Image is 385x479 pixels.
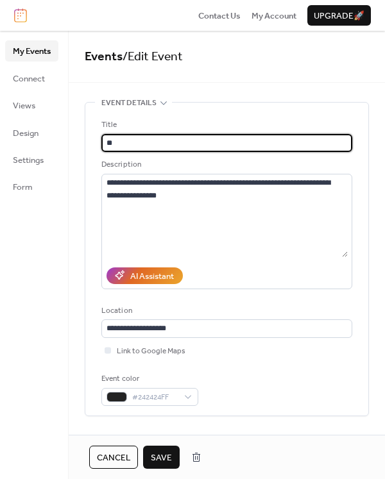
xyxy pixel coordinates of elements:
[151,451,172,464] span: Save
[13,72,45,85] span: Connect
[198,10,241,22] span: Contact Us
[5,149,58,170] a: Settings
[85,45,123,69] a: Events
[14,8,27,22] img: logo
[5,68,58,88] a: Connect
[123,45,183,69] span: / Edit Event
[13,45,51,58] span: My Events
[198,9,241,22] a: Contact Us
[101,158,350,171] div: Description
[13,127,38,140] span: Design
[117,345,185,358] span: Link to Google Maps
[5,40,58,61] a: My Events
[132,391,178,404] span: #242424FF
[101,119,350,131] div: Title
[101,97,157,110] span: Event details
[252,9,296,22] a: My Account
[89,446,138,469] button: Cancel
[5,122,58,143] a: Design
[101,432,156,444] span: Date and time
[5,176,58,197] a: Form
[101,373,196,385] div: Event color
[314,10,364,22] span: Upgrade 🚀
[307,5,371,26] button: Upgrade🚀
[13,99,35,112] span: Views
[97,451,130,464] span: Cancel
[101,305,350,317] div: Location
[5,95,58,115] a: Views
[13,154,44,167] span: Settings
[13,181,33,194] span: Form
[130,270,174,283] div: AI Assistant
[107,267,183,284] button: AI Assistant
[143,446,180,469] button: Save
[252,10,296,22] span: My Account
